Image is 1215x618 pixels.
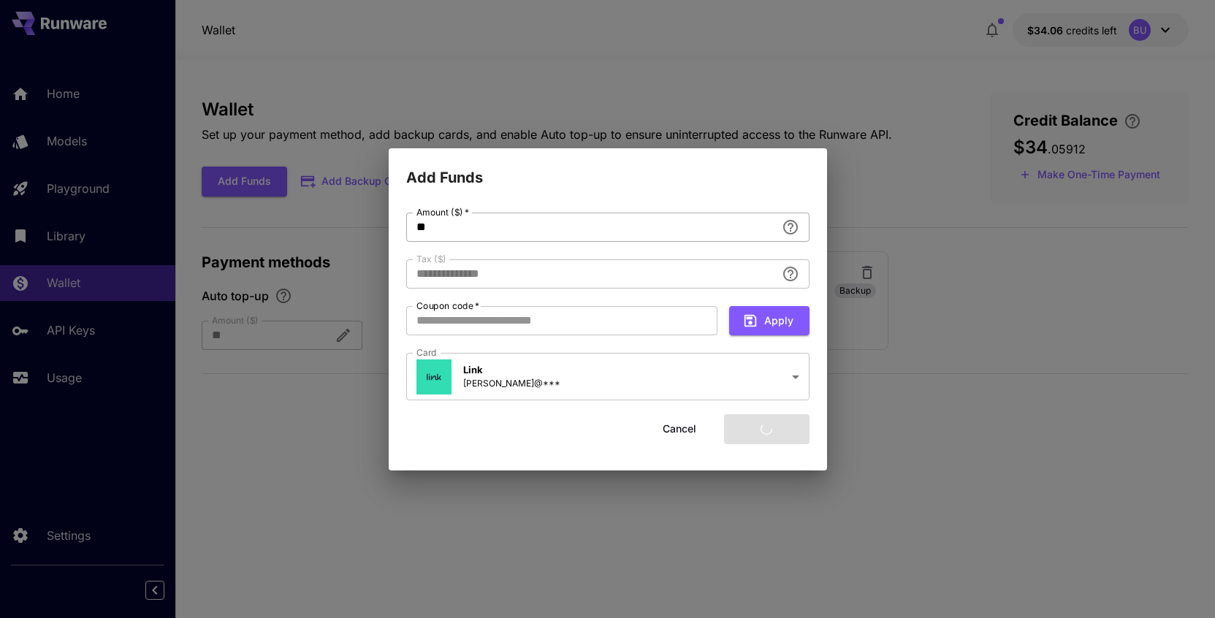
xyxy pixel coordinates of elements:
[416,346,437,359] label: Card
[416,300,479,312] label: Coupon code
[416,253,446,265] label: Tax ($)
[416,206,469,218] label: Amount ($)
[463,363,560,378] p: Link
[389,148,827,189] h2: Add Funds
[729,306,810,336] button: Apply
[647,414,712,444] button: Cancel
[463,377,560,390] p: [PERSON_NAME]@***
